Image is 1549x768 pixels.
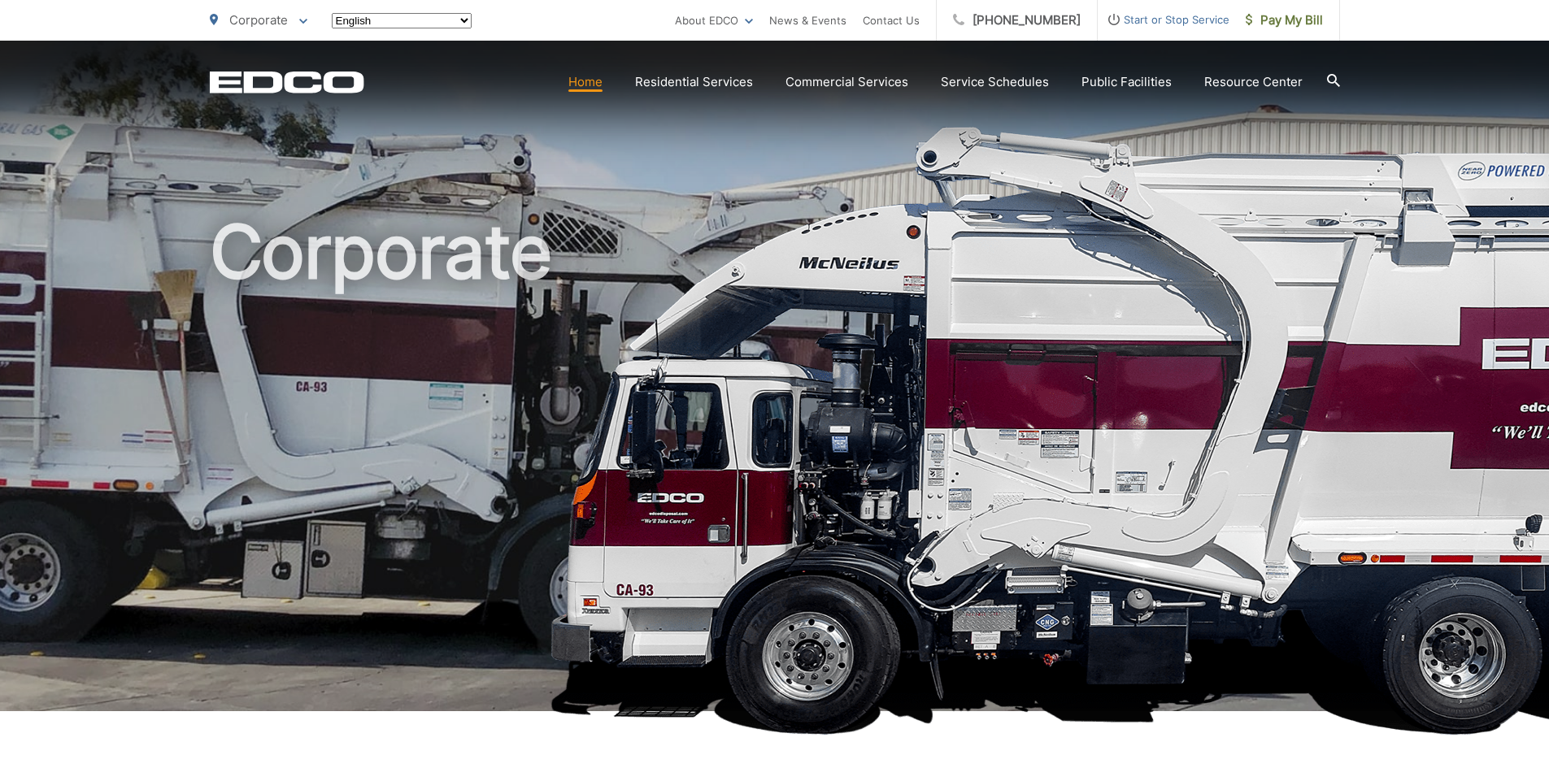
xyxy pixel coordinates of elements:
h1: Corporate [210,211,1340,726]
a: Service Schedules [941,72,1049,92]
a: Resource Center [1204,72,1303,92]
a: News & Events [769,11,846,30]
a: EDCD logo. Return to the homepage. [210,71,364,93]
a: Home [568,72,603,92]
a: Contact Us [863,11,920,30]
a: Public Facilities [1081,72,1172,92]
span: Pay My Bill [1246,11,1323,30]
span: Corporate [229,12,288,28]
select: Select a language [332,13,472,28]
a: About EDCO [675,11,753,30]
a: Commercial Services [785,72,908,92]
a: Residential Services [635,72,753,92]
